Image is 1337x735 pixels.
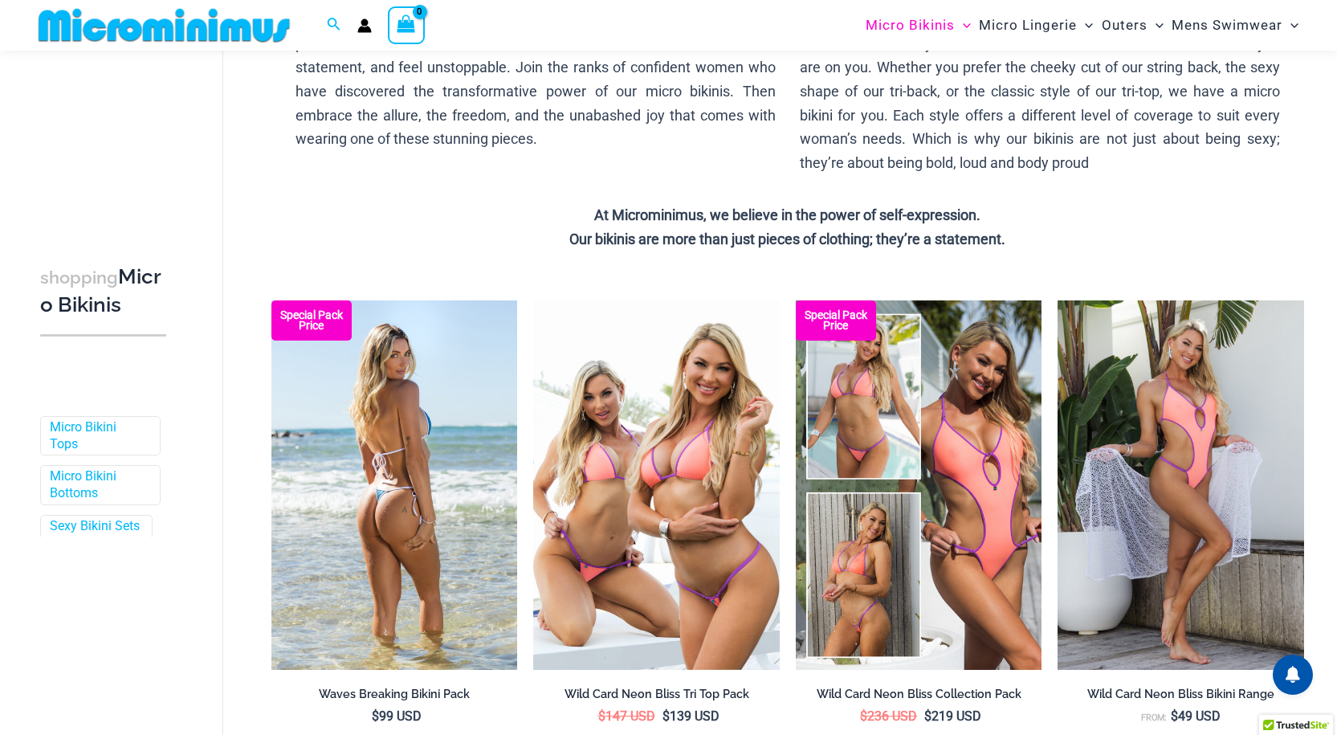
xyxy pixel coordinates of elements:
img: Waves Breaking Ocean 312 Top 456 Bottom 04 [271,300,518,670]
a: Wild Card Neon Bliss Bikini Range [1058,687,1304,708]
a: Sexy Bikini Sets [50,518,140,535]
a: Wild Card Neon Bliss Collection Pack [796,687,1042,708]
bdi: 236 USD [860,708,917,724]
h2: Wild Card Neon Bliss Collection Pack [796,687,1042,702]
span: From: [1141,713,1167,723]
h2: Wild Card Neon Bliss Bikini Range [1058,687,1304,702]
span: Menu Toggle [1077,5,1093,46]
span: Micro Lingerie [979,5,1077,46]
span: $ [1171,708,1178,724]
span: Micro Bikinis [866,5,955,46]
span: Menu Toggle [955,5,971,46]
bdi: 139 USD [662,708,719,724]
a: Micro Bikini Bottoms [50,468,148,502]
a: Waves Breaking Ocean 312 Top 456 Bottom 08 Waves Breaking Ocean 312 Top 456 Bottom 04Waves Breaki... [271,300,518,670]
a: Micro Bikini Tops [50,419,148,453]
a: Account icon link [357,18,372,33]
b: Special Pack Price [271,310,352,331]
h2: Waves Breaking Bikini Pack [271,687,518,702]
img: MM SHOP LOGO FLAT [32,7,296,43]
a: Mens SwimwearMenu ToggleMenu Toggle [1168,5,1302,46]
span: $ [662,708,670,724]
b: Special Pack Price [796,310,876,331]
a: Micro LingerieMenu ToggleMenu Toggle [975,5,1097,46]
bdi: 49 USD [1171,708,1221,724]
img: Collection Pack (7) [796,300,1042,670]
span: $ [924,708,931,724]
span: $ [372,708,379,724]
a: OutersMenu ToggleMenu Toggle [1098,5,1168,46]
a: Wild Card Neon Bliss Tri Top PackWild Card Neon Bliss Tri Top Pack BWild Card Neon Bliss Tri Top ... [533,300,780,670]
img: Wild Card Neon Bliss 312 Top 01 [1058,300,1304,670]
span: shopping [40,267,118,288]
a: Wild Card Neon Bliss 312 Top 01Wild Card Neon Bliss 819 One Piece St Martin 5996 Sarong 04Wild Ca... [1058,300,1304,670]
span: Menu Toggle [1147,5,1164,46]
img: Wild Card Neon Bliss Tri Top Pack [533,300,780,670]
span: Outers [1102,5,1147,46]
a: View Shopping Cart, empty [388,6,425,43]
span: $ [860,708,867,724]
h3: Micro Bikinis [40,263,166,319]
a: Search icon link [327,15,341,35]
strong: Our bikinis are more than just pieces of clothing; they’re a statement. [569,231,1005,247]
span: Menu Toggle [1282,5,1298,46]
bdi: 219 USD [924,708,981,724]
span: Mens Swimwear [1172,5,1282,46]
h2: Wild Card Neon Bliss Tri Top Pack [533,687,780,702]
nav: Site Navigation [859,2,1305,48]
strong: At Microminimus, we believe in the power of self-expression. [594,206,980,223]
bdi: 147 USD [598,708,655,724]
a: Micro BikinisMenu ToggleMenu Toggle [862,5,975,46]
bdi: 99 USD [372,708,422,724]
a: Waves Breaking Bikini Pack [271,687,518,708]
span: $ [598,708,605,724]
a: Collection Pack (7) Collection Pack B (1)Collection Pack B (1) [796,300,1042,670]
a: Wild Card Neon Bliss Tri Top Pack [533,687,780,708]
